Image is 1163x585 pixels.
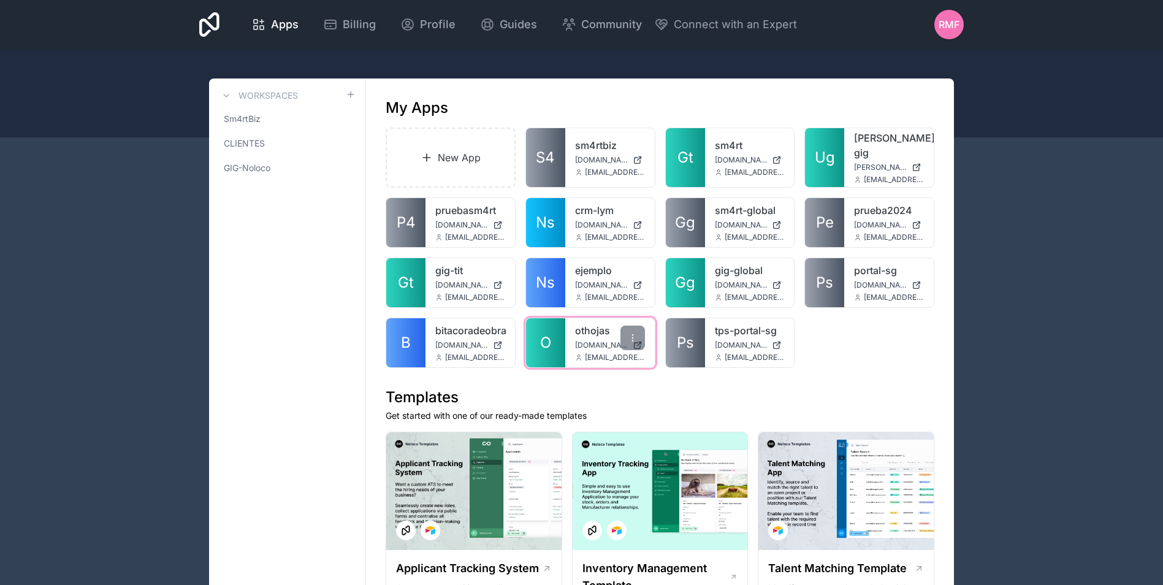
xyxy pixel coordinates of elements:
[575,155,628,165] span: [DOMAIN_NAME]
[805,198,844,247] a: Pe
[666,258,705,307] a: Gg
[805,258,844,307] a: Ps
[536,148,555,167] span: S4
[224,162,270,174] span: GIG-Noloco
[575,280,628,290] span: [DOMAIN_NAME]
[864,175,924,185] span: [EMAIL_ADDRESS][DOMAIN_NAME]
[581,16,642,33] span: Community
[224,137,265,150] span: CLIENTES
[540,333,551,353] span: O
[854,162,907,172] span: [PERSON_NAME][DOMAIN_NAME]
[677,148,693,167] span: Gt
[575,155,645,165] a: [DOMAIN_NAME]
[398,273,414,292] span: Gt
[575,340,628,350] span: [DOMAIN_NAME]
[725,232,785,242] span: [EMAIL_ADDRESS][DOMAIN_NAME]
[526,258,565,307] a: Ns
[715,203,785,218] a: sm4rt-global
[715,263,785,278] a: gig-global
[219,132,356,155] a: CLIENTES
[435,263,505,278] a: gig-tit
[435,220,505,230] a: [DOMAIN_NAME]
[386,98,448,118] h1: My Apps
[575,220,628,230] span: [DOMAIN_NAME]
[386,318,425,367] a: B
[219,157,356,179] a: GIG-Noloco
[864,292,924,302] span: [EMAIL_ADDRESS][DOMAIN_NAME]
[386,198,425,247] a: P4
[585,232,645,242] span: [EMAIL_ADDRESS][DOMAIN_NAME]
[435,340,488,350] span: [DOMAIN_NAME]
[666,198,705,247] a: Gg
[435,220,488,230] span: [DOMAIN_NAME]
[526,318,565,367] a: O
[715,340,768,350] span: [DOMAIN_NAME]
[674,16,797,33] span: Connect with an Expert
[585,292,645,302] span: [EMAIL_ADDRESS][DOMAIN_NAME]
[500,16,537,33] span: Guides
[854,220,907,230] span: [DOMAIN_NAME]
[242,11,308,38] a: Apps
[396,560,539,577] h1: Applicant Tracking System
[435,340,505,350] a: [DOMAIN_NAME]
[715,340,785,350] a: [DOMAIN_NAME]
[526,128,565,187] a: S4
[386,128,516,188] a: New App
[675,213,695,232] span: Gg
[725,353,785,362] span: [EMAIL_ADDRESS][DOMAIN_NAME]
[854,263,924,278] a: portal-sg
[343,16,376,33] span: Billing
[854,280,907,290] span: [DOMAIN_NAME]
[271,16,299,33] span: Apps
[386,410,934,422] p: Get started with one of our ready-made templates
[715,220,768,230] span: [DOMAIN_NAME]
[386,388,934,407] h1: Templates
[585,167,645,177] span: [EMAIL_ADDRESS][DOMAIN_NAME]
[536,273,555,292] span: Ns
[715,155,785,165] a: [DOMAIN_NAME]
[677,333,694,353] span: Ps
[654,16,797,33] button: Connect with an Expert
[575,280,645,290] a: [DOMAIN_NAME]
[768,560,907,577] h1: Talent Matching Template
[219,108,356,130] a: Sm4rtBiz
[854,131,924,160] a: [PERSON_NAME]-gig
[435,280,505,290] a: [DOMAIN_NAME]
[401,333,411,353] span: B
[715,220,785,230] a: [DOMAIN_NAME]
[575,340,645,350] a: [DOMAIN_NAME]
[816,213,834,232] span: Pe
[675,273,695,292] span: Gg
[773,526,783,535] img: Airtable Logo
[715,138,785,153] a: sm4rt
[552,11,652,38] a: Community
[219,88,298,103] a: Workspaces
[666,128,705,187] a: Gt
[575,203,645,218] a: crm-lym
[854,280,924,290] a: [DOMAIN_NAME]
[585,353,645,362] span: [EMAIL_ADDRESS][DOMAIN_NAME]
[536,213,555,232] span: Ns
[725,292,785,302] span: [EMAIL_ADDRESS][DOMAIN_NAME]
[854,220,924,230] a: [DOMAIN_NAME]
[715,280,785,290] a: [DOMAIN_NAME]
[854,203,924,218] a: prueba2024
[526,198,565,247] a: Ns
[666,318,705,367] a: Ps
[420,16,456,33] span: Profile
[313,11,386,38] a: Billing
[575,263,645,278] a: ejemplo
[445,232,505,242] span: [EMAIL_ADDRESS][DOMAIN_NAME]
[470,11,547,38] a: Guides
[397,213,416,232] span: P4
[575,323,645,338] a: othojas
[816,273,833,292] span: Ps
[435,280,488,290] span: [DOMAIN_NAME]
[864,232,924,242] span: [EMAIL_ADDRESS][DOMAIN_NAME]
[715,323,785,338] a: tps-portal-sg
[386,258,425,307] a: Gt
[224,113,261,125] span: Sm4rtBiz
[715,280,768,290] span: [DOMAIN_NAME]
[445,292,505,302] span: [EMAIL_ADDRESS][DOMAIN_NAME]
[725,167,785,177] span: [EMAIL_ADDRESS][DOMAIN_NAME]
